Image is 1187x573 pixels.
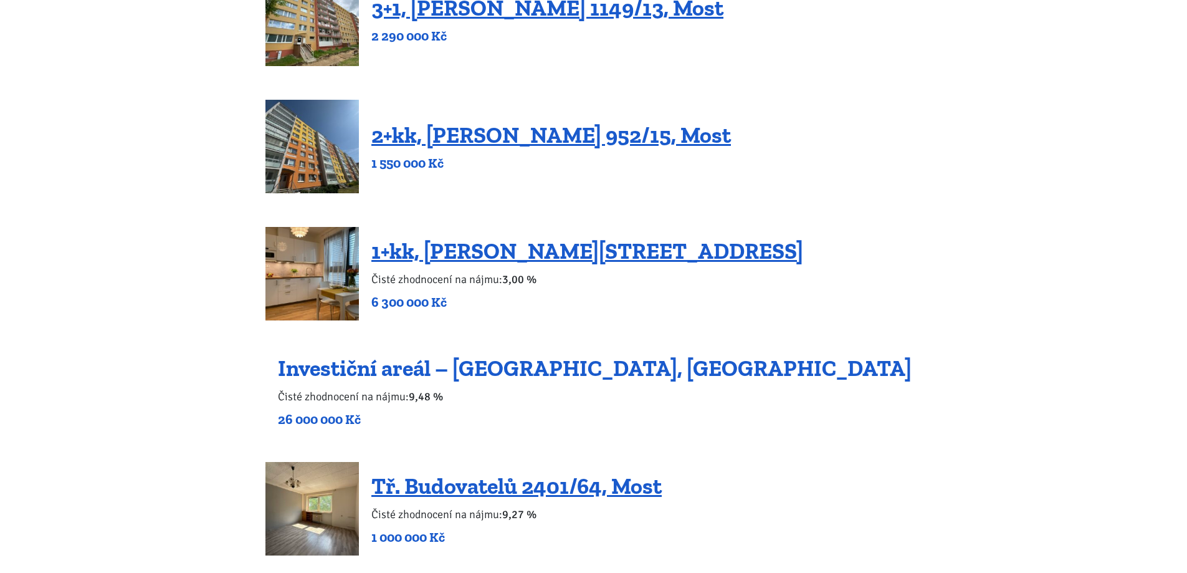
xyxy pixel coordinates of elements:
p: Čisté zhodnocení na nájmu: [278,388,912,405]
b: 9,27 % [502,508,536,521]
a: Investiční areál – [GEOGRAPHIC_DATA], [GEOGRAPHIC_DATA] [278,355,912,382]
p: 1 550 000 Kč [371,155,731,172]
p: 1 000 000 Kč [371,529,662,546]
a: 2+kk, [PERSON_NAME] 952/15, Most [371,122,731,148]
b: 3,00 % [502,272,536,286]
a: 1+kk, [PERSON_NAME][STREET_ADDRESS] [371,238,803,264]
p: Čisté zhodnocení na nájmu: [371,506,662,523]
a: Tř. Budovatelů 2401/64, Most [371,473,662,499]
p: 26 000 000 Kč [278,411,912,428]
b: 9,48 % [409,390,443,403]
p: 6 300 000 Kč [371,294,803,311]
p: Čisté zhodnocení na nájmu: [371,271,803,288]
p: 2 290 000 Kč [371,27,723,45]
